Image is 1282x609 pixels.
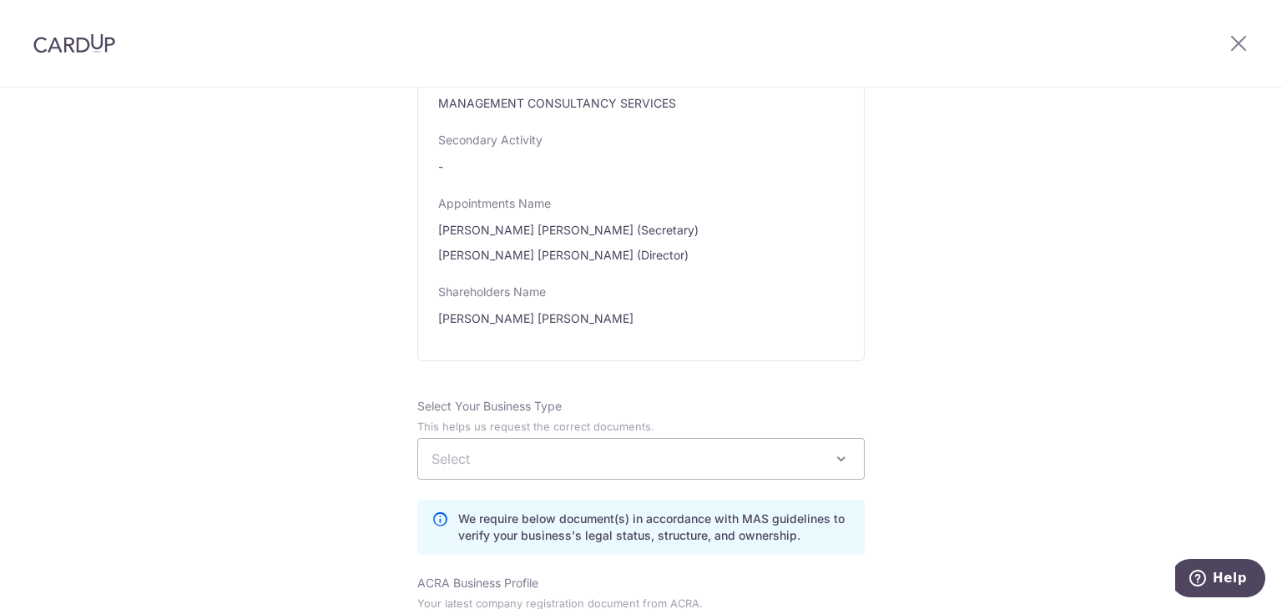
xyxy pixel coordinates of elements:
[417,398,562,415] label: Select Your Business Type
[1175,559,1265,601] iframe: Opens a widget where you can find more information
[432,450,470,467] span: Select
[417,575,538,591] label: ACRA Business Profile
[33,33,115,53] img: CardUp
[458,511,850,544] p: We require below document(s) in accordance with MAS guidelines to verify your business's legal st...
[417,420,654,433] small: This helps us request the correct documents.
